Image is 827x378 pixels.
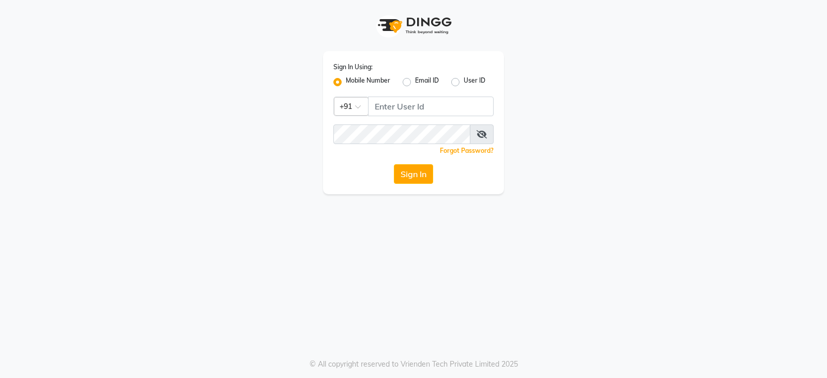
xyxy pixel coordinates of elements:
[394,164,433,184] button: Sign In
[333,124,470,144] input: Username
[464,76,485,88] label: User ID
[440,147,494,154] a: Forgot Password?
[368,97,494,116] input: Username
[346,76,390,88] label: Mobile Number
[372,10,455,41] img: logo1.svg
[333,62,373,72] label: Sign In Using:
[415,76,439,88] label: Email ID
